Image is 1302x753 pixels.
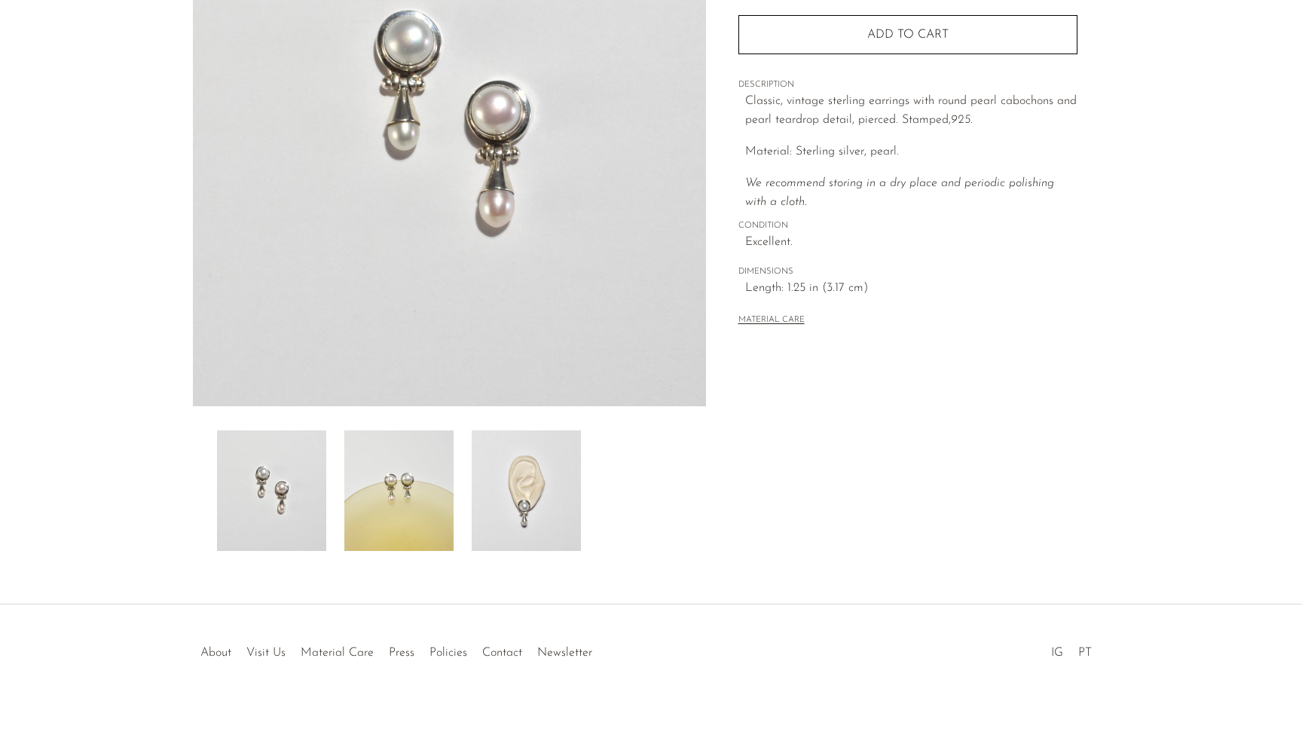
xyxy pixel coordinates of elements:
p: Material: Sterling silver, pearl. [745,142,1077,162]
a: IG [1051,647,1063,659]
a: Visit Us [246,647,286,659]
button: Add to cart [738,15,1077,54]
span: Length: 1.25 in (3.17 cm) [745,279,1077,298]
ul: Social Medias [1044,635,1099,663]
a: PT [1078,647,1092,659]
span: Excellent. [745,233,1077,253]
em: 925. [951,114,973,126]
img: Pearl Teardrop Earrings [217,430,326,551]
a: About [200,647,231,659]
span: DIMENSIONS [738,265,1077,279]
button: MATERIAL CARE [738,315,805,326]
a: Policies [429,647,467,659]
img: Pearl Teardrop Earrings [344,430,454,551]
a: Material Care [301,647,374,659]
a: Contact [482,647,522,659]
a: Press [389,647,414,659]
em: We recommend storing in a dry place and periodic polishing with a cloth. [745,177,1054,209]
span: DESCRIPTION [738,78,1077,92]
ul: Quick links [193,635,600,663]
p: Classic, vintage sterling earrings with round pearl cabochons and pearl teardrop detail, pierced.... [745,92,1077,130]
span: CONDITION [738,219,1077,233]
img: Pearl Teardrop Earrings [472,430,581,551]
span: Add to cart [867,29,949,41]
